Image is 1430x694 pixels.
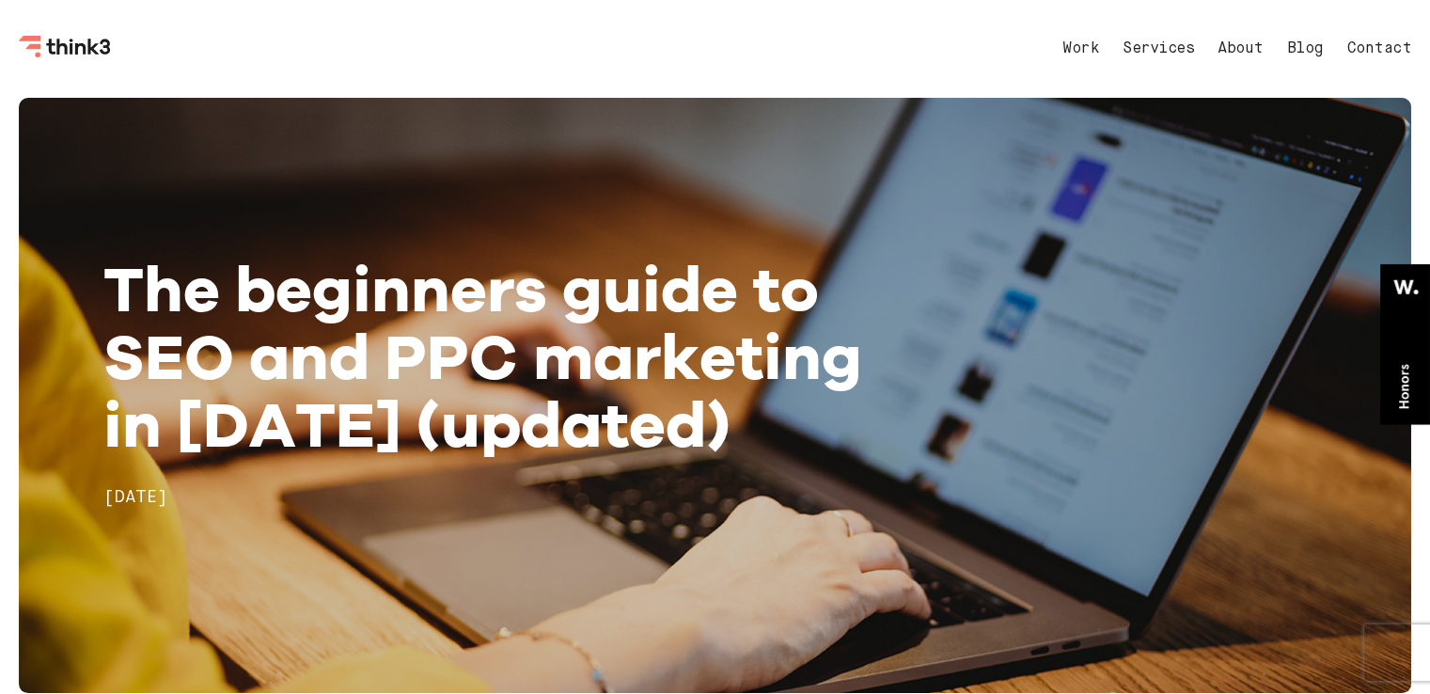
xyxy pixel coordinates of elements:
[103,486,910,509] h2: [DATE]
[1123,41,1194,56] a: Services
[1218,41,1264,56] a: About
[103,255,910,458] h1: The beginners guide to SEO and PPC marketing in [DATE] (updated)
[1287,41,1324,56] a: Blog
[1062,41,1099,56] a: Work
[19,43,113,61] a: Think3 Logo
[1347,41,1412,56] a: Contact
